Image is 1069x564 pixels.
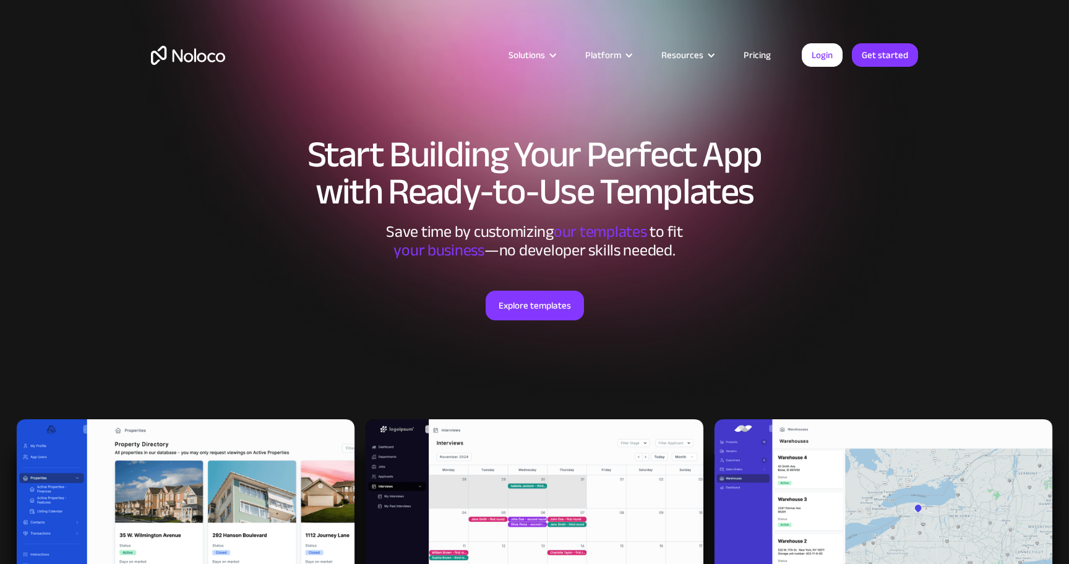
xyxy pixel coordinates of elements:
div: Resources [661,47,703,63]
div: Resources [646,47,728,63]
a: Pricing [728,47,786,63]
div: Platform [570,47,646,63]
span: your business [393,235,484,265]
div: Platform [585,47,621,63]
span: our templates [554,216,647,247]
a: Explore templates [486,291,584,320]
h1: Start Building Your Perfect App with Ready-to-Use Templates [151,136,918,210]
div: Solutions [509,47,545,63]
a: Get started [852,43,918,67]
a: home [151,46,225,65]
a: Login [802,43,843,67]
div: Save time by customizing to fit ‍ —no developer skills needed. [349,223,720,260]
div: Solutions [493,47,570,63]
